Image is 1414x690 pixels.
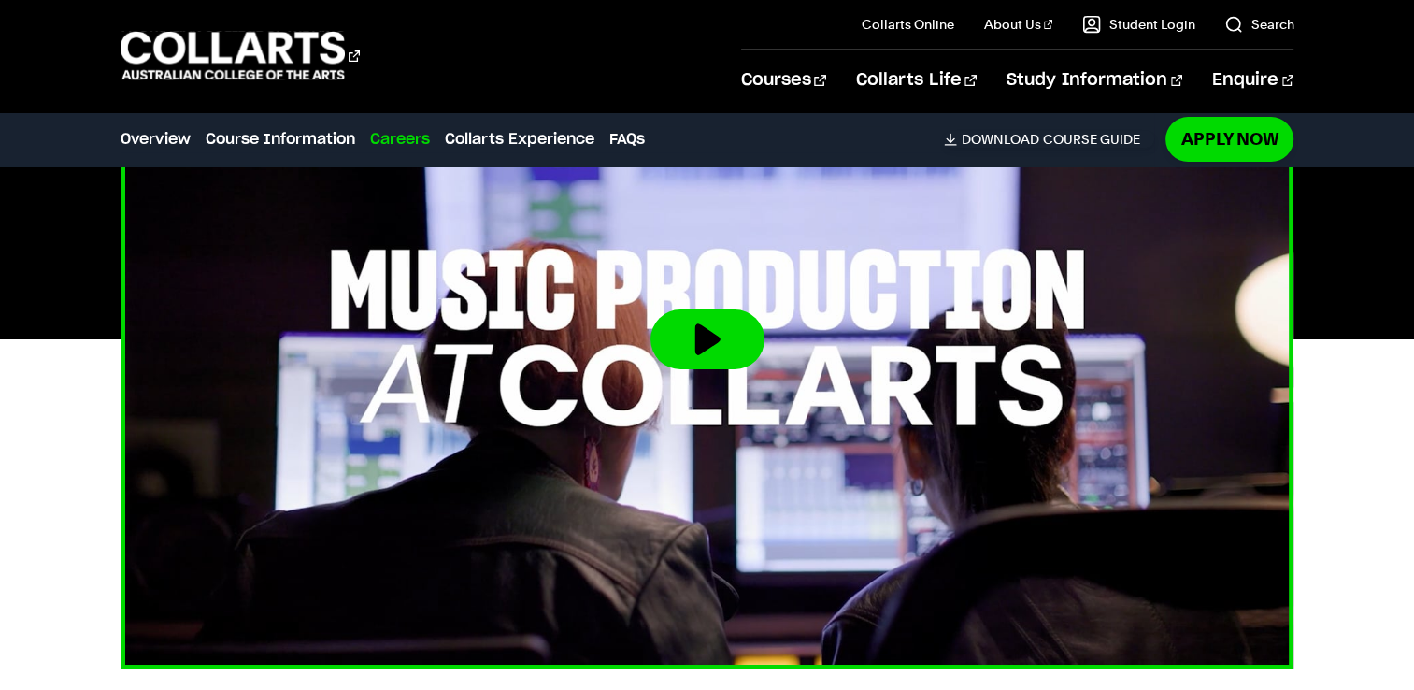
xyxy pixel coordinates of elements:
a: Apply Now [1165,117,1293,161]
span: Download [961,131,1038,148]
a: Search [1224,15,1293,34]
a: Overview [121,128,191,151]
a: Collarts Online [862,15,954,34]
a: FAQs [609,128,645,151]
a: Enquire [1212,50,1293,111]
a: Collarts Experience [445,128,594,151]
a: Careers [370,128,430,151]
a: Course Information [206,128,355,151]
a: About Us [984,15,1053,34]
a: Collarts Life [856,50,977,111]
a: DownloadCourse Guide [944,131,1154,148]
a: Courses [741,50,826,111]
a: Student Login [1082,15,1194,34]
a: Study Information [1007,50,1182,111]
div: Go to homepage [121,29,360,82]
